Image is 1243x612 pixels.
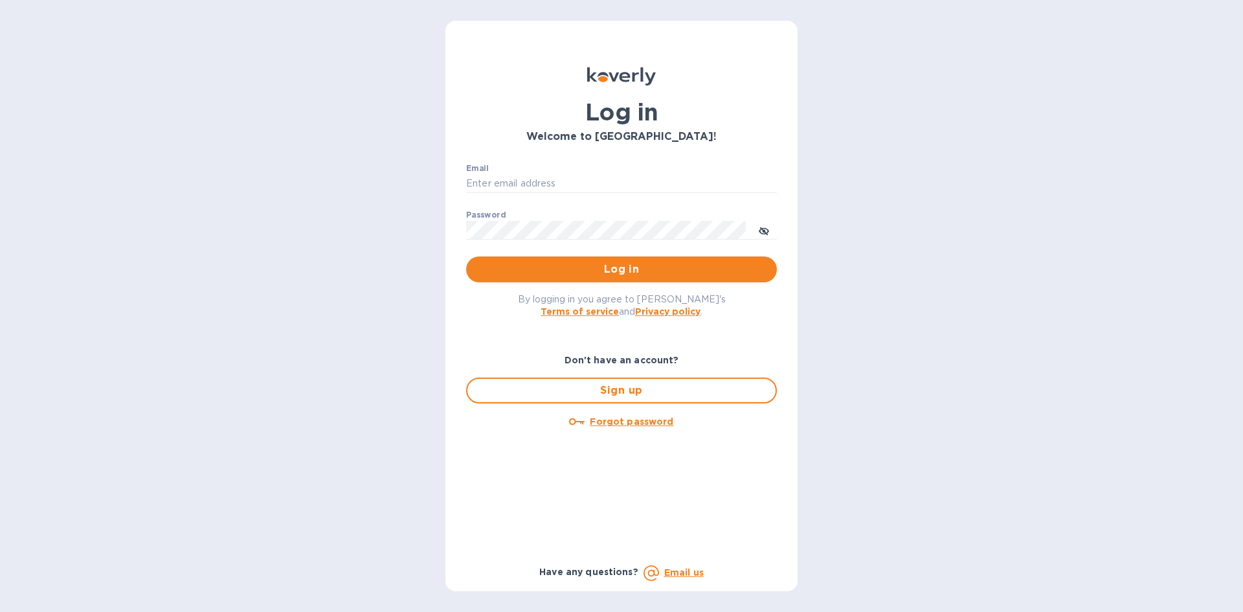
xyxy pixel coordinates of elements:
[541,306,619,317] a: Terms of service
[590,416,673,427] u: Forgot password
[664,567,704,578] a: Email us
[518,294,726,317] span: By logging in you agree to [PERSON_NAME]'s and .
[466,174,777,194] input: Enter email address
[565,355,679,365] b: Don't have an account?
[751,217,777,243] button: toggle password visibility
[478,383,765,398] span: Sign up
[466,98,777,126] h1: Log in
[635,306,700,317] a: Privacy policy
[466,131,777,143] h3: Welcome to [GEOGRAPHIC_DATA]!
[466,378,777,403] button: Sign up
[466,211,506,219] label: Password
[466,164,489,172] label: Email
[466,256,777,282] button: Log in
[476,262,767,277] span: Log in
[539,567,638,577] b: Have any questions?
[587,67,656,85] img: Koverly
